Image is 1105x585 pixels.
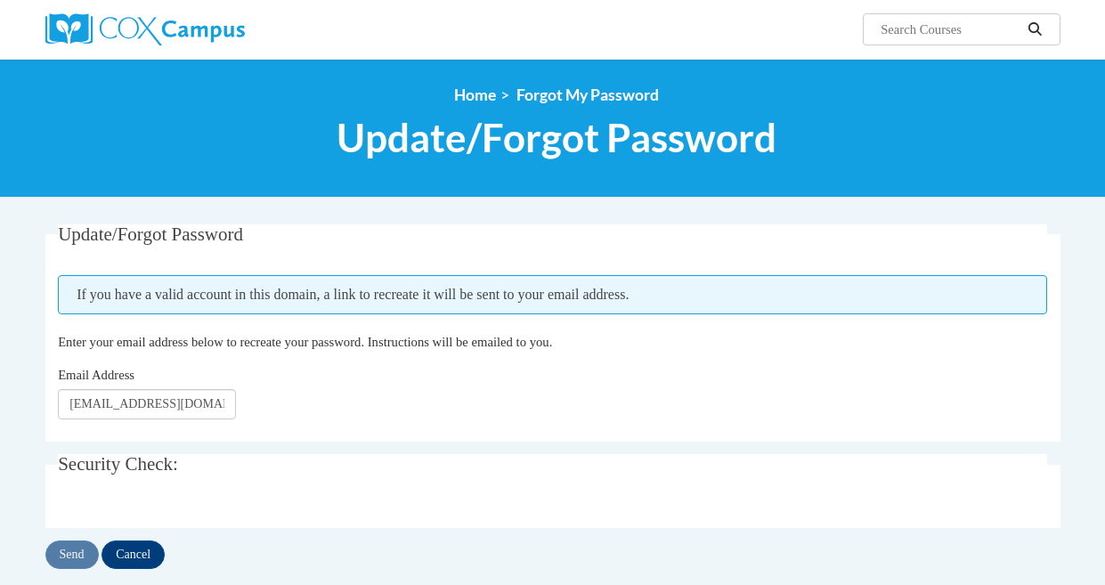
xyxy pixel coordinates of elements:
[58,389,236,419] input: Email
[58,453,178,475] span: Security Check:
[58,223,243,245] span: Update/Forgot Password
[337,114,776,161] span: Update/Forgot Password
[45,13,366,45] a: Cox Campus
[454,85,496,104] a: Home
[58,335,552,349] span: Enter your email address below to recreate your password. Instructions will be emailed to you.
[45,13,245,45] img: Cox Campus
[58,368,134,382] span: Email Address
[1021,19,1048,40] button: Search
[516,85,659,104] span: Forgot My Password
[102,540,165,569] input: Cancel
[879,19,1021,40] input: Search Courses
[58,275,1047,314] span: If you have a valid account in this domain, a link to recreate it will be sent to your email addr...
